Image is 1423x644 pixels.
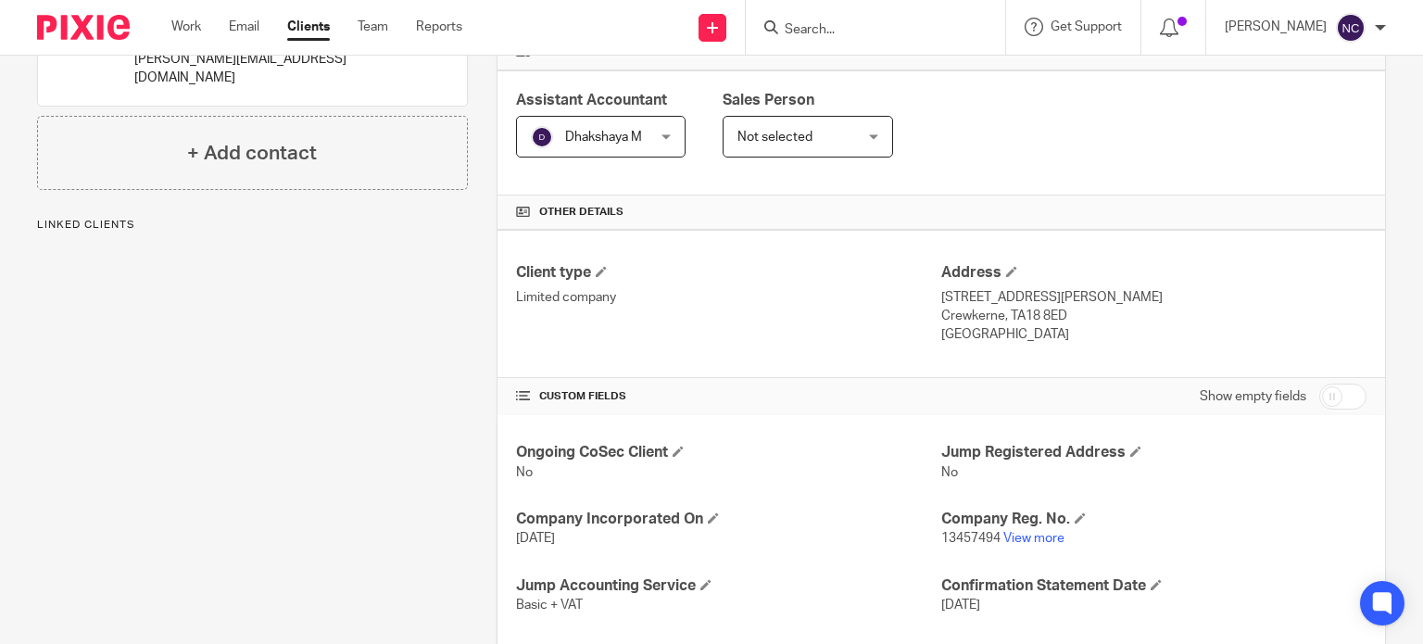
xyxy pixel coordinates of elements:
span: Assistant Accountant [516,93,667,107]
span: Basic + VAT [516,599,583,612]
h4: CUSTOM FIELDS [516,389,941,404]
h4: Company Reg. No. [941,510,1366,529]
span: Dhakshaya M [565,131,642,144]
a: Team [358,18,388,36]
h4: Client type [516,263,941,283]
span: No [941,466,958,479]
a: View more [1003,532,1064,545]
p: Linked clients [37,218,468,233]
span: 13457494 [941,532,1001,545]
p: [PERSON_NAME][EMAIL_ADDRESS][DOMAIN_NAME] [134,50,399,88]
span: No [516,466,533,479]
h4: Company Incorporated On [516,510,941,529]
p: [PERSON_NAME] [1225,18,1327,36]
h4: Address [941,263,1366,283]
span: Sales Person [723,93,814,107]
h4: Confirmation Statement Date [941,576,1366,596]
p: [GEOGRAPHIC_DATA] [941,325,1366,344]
span: [DATE] [941,599,980,612]
img: svg%3E [1336,13,1366,43]
span: Other details [539,205,623,220]
a: Reports [416,18,462,36]
img: svg%3E [531,126,553,148]
img: Pixie [37,15,130,40]
h4: Jump Accounting Service [516,576,941,596]
p: Limited company [516,288,941,307]
span: Not selected [737,131,812,144]
p: Crewkerne, TA18 8ED [941,307,1366,325]
span: [DATE] [516,532,555,545]
h4: Ongoing CoSec Client [516,443,941,462]
a: Email [229,18,259,36]
h4: + Add contact [187,139,317,168]
a: Clients [287,18,330,36]
span: Get Support [1051,20,1122,33]
p: [STREET_ADDRESS][PERSON_NAME] [941,288,1366,307]
input: Search [783,22,950,39]
h4: Jump Registered Address [941,443,1366,462]
label: Show empty fields [1200,387,1306,406]
a: Work [171,18,201,36]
